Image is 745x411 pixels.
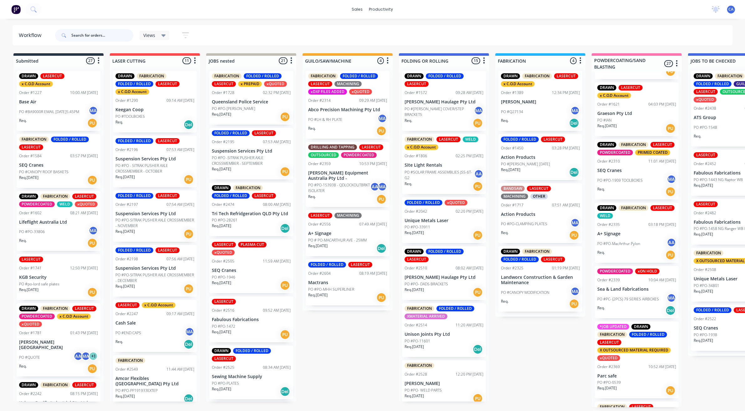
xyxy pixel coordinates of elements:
[19,137,49,142] div: FABRICATION
[530,194,548,199] div: OTHER
[694,97,717,102] div: xQUOTED
[405,181,412,187] p: Req.
[244,73,282,79] div: FOLDED / ROLLED
[501,212,580,217] p: Action Products
[212,202,234,207] div: Order #2474
[212,185,231,191] div: DRAWN
[212,130,250,136] div: FOLDED / ROLLED
[212,211,291,216] p: Tri Tech Refridgeration QLD Pty Ltd
[19,220,98,225] p: Lifeflight Australia Ltd
[19,201,55,207] div: POWDERCOATED
[597,168,676,173] p: SEQ Cranes
[334,81,362,87] div: MACHINING
[306,71,390,139] div: FABRICATIONFOLDED / ROLLEDLASERCUTMACHININGxDXF FILES ADDEDxQUOTEDOrder #231409:29 AM [DATE]Abco ...
[19,265,42,271] div: Order #1741
[694,89,718,95] div: LASERCUT
[378,182,387,191] div: MA
[597,85,616,91] div: DRAWN
[426,73,464,79] div: FOLDED / ROLLED
[597,205,616,211] div: DRAWN
[359,161,387,167] div: 10:53 PM [DATE]
[405,218,483,223] p: Unique Metals Laser
[501,118,508,123] p: Req.
[552,145,580,151] div: 03:28 PM [DATE]
[308,237,367,243] p: PO # PO-MACARTHUR AVE - 25MM
[619,142,648,148] div: FABRICATION
[280,167,290,177] div: PU
[376,126,386,136] div: PU
[19,238,27,243] p: Req.
[115,138,153,144] div: FOLDED / ROLLED
[501,186,525,191] div: BANDSAW
[115,247,153,253] div: FOLDED / ROLLED
[238,81,262,87] div: x PREPAID
[308,194,316,200] p: Req.
[501,99,580,105] p: [PERSON_NAME]
[308,117,342,122] p: PO #LH & RH PLATE
[308,243,328,249] p: Req. [DATE]
[137,73,166,79] div: FABRICATION
[694,177,743,183] p: PO #PO-1443 NG Raptor WB
[308,81,332,87] div: LASERCUT
[694,161,716,167] div: Order #2452
[405,90,427,96] div: Order #1572
[501,155,580,160] p: Action Products
[40,194,70,199] div: FABRICATION
[212,73,242,79] div: FABRICATION
[635,150,670,155] div: PRIMED COATED
[597,159,620,164] div: Order #2310
[212,166,231,172] p: Req. [DATE]
[522,73,552,79] div: FABRICATION
[17,254,100,300] div: LASERCUTOrder #174112:50 PM [DATE]KGB SecurityPO #po-lord safe platesReq.[DATE]PU
[359,144,383,150] div: LASERCUT
[445,200,467,205] div: xQUOTED
[252,193,276,199] div: LASERCUT
[115,156,194,162] p: Suspension Services Pty Ltd
[405,163,483,168] p: Site Light Rentals
[212,90,234,96] div: Order #1728
[729,7,734,12] span: CA
[308,262,346,268] div: FOLDED / ROLLED
[552,90,580,96] div: 12:34 PM [DATE]
[498,71,582,131] div: DRAWNFABRICATIONLASERCUTx C.O.D AccountOrder #138912:34 PM [DATE][PERSON_NAME]PO #Q27134MAReq.Del
[156,81,180,87] div: LASERCUT
[212,155,291,166] p: PO #PO -SITRAK PUSHER AXLE CROSSMEMBER - SEPTEMBER
[597,178,643,183] p: PO #PO-1909 TOOLBOXES
[501,109,523,115] p: PO #Q27134
[501,73,520,79] div: DRAWN
[595,82,679,136] div: DRAWNLASERCUTx C.O.D AccountOrder #162104:03 PM [DATE]Graeson Pty LtdPO #IANReq.[DATE]PU
[667,238,676,247] div: AA
[334,213,362,218] div: MACHINING
[71,29,133,42] input: Search for orders...
[648,222,676,227] div: 03:18 PM [DATE]
[405,257,429,262] div: LASERCUT
[456,90,483,96] div: 09:28 AM [DATE]
[595,203,679,263] div: DRAWNFABRICATIONLASERCUTWELDOrder #233503:18 PM [DATE]A+ SignagePO #PO-MacArthur PylonAAReq.PU
[115,174,135,180] p: Req. [DATE]
[308,126,316,131] p: Req.
[166,256,194,262] div: 07:56 AM [DATE]
[308,107,387,112] p: Abco Precision Machining Pty Ltd
[694,267,716,273] div: Order #2508
[209,128,293,179] div: FOLDED / ROLLEDLASERCUTOrder #219507:53 AM [DATE]Suspension Services Pty LtdPO #PO -SITRAK PUSHER...
[341,152,377,158] div: POWDERCOATED
[115,211,194,216] p: Suspension Services Pty Ltd
[306,142,390,207] div: DRILLING AND TAPPINGLASERCUTOUTSOURCEDPOWDERCOATEDOrder #235910:53 PM [DATE][PERSON_NAME] Equipme...
[501,230,508,236] p: Req.
[498,183,582,243] div: BANDSAWLASERCUTMACHININGOTHEROrder #171707:51 AM [DATE]Action ProductsPO #PO-CLAMPING PLATESMAReq.PU
[405,153,427,159] div: Order #1806
[115,119,123,125] p: Req.
[19,175,38,180] p: Req. [DATE]
[405,99,483,105] p: [PERSON_NAME] Haulage Pty Ltd
[306,210,390,256] div: LASERCUTMACHININGOrder #255607:49 AM [DATE]A+ SignagePO # PO-MACARTHUR AVE - 25MMReq.[DATE]Del
[113,71,197,133] div: DRAWNFABRICATIONFOLDED / ROLLEDLASERCUTx C.O.D AccountOrder #129009:14 AM [DATE]Keegan CoopPO #TO...
[405,137,434,142] div: FABRICATION
[359,221,387,227] div: 07:49 AM [DATE]
[263,258,291,264] div: 11:59 AM [DATE]
[308,182,370,194] p: PO #PO-153938 - QDLOCKOUTBRKT ISOLATER
[87,175,97,185] div: PU
[70,153,98,159] div: 03:57 PM [DATE]
[115,202,138,207] div: Order #2197
[370,182,380,191] div: AA
[648,159,676,164] div: 11:01 AM [DATE]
